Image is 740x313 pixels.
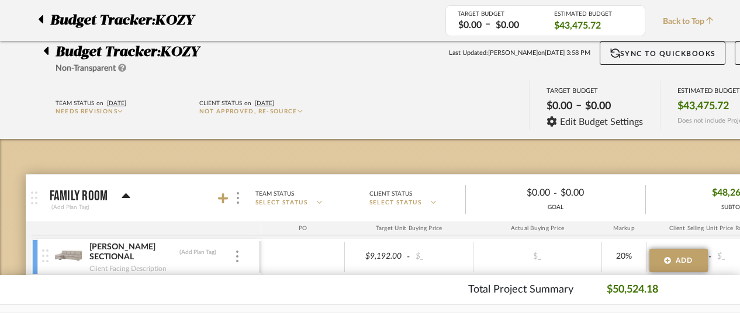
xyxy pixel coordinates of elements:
span: Add [676,255,693,266]
p: KOZY [155,10,200,31]
div: Client Status [199,98,242,109]
span: on [244,100,251,106]
span: SELECT STATUS [255,199,308,207]
span: Needs Revisions [56,109,117,114]
p: Family Room [50,189,108,203]
span: on [538,48,545,58]
div: (Add Plan Tag) [50,202,91,213]
span: $43,475.72 [554,19,601,32]
span: $43,475.72 [677,100,729,113]
span: – [485,18,490,32]
div: $_ [505,248,569,265]
p: Total Project Summary [468,282,573,298]
div: Client Facing Description [89,263,167,274]
span: Edit Budget Settings [560,117,643,127]
div: Team Status [255,189,294,199]
img: vertical-grip.svg [42,249,49,262]
span: - [405,251,412,263]
img: 3dots-v.svg [237,192,239,204]
div: $0.00 [557,184,635,202]
div: ESTIMATED BUDGET [554,11,633,18]
span: Back to Top [663,16,720,28]
p: $50,524.18 [607,282,658,298]
span: Last Updated: [449,48,488,58]
span: Budget Tracker: [56,45,160,59]
div: Client Status [369,189,412,199]
div: 20% [606,248,642,265]
div: (Add Plan Tag) [179,248,217,256]
div: PO [261,221,345,235]
div: $0.00 [455,19,485,32]
img: 4953acf1-d5bf-4ed9-84a6-dd25b10cbff7_50x50.jpg [54,243,83,271]
div: TARGET BUDGET [547,87,643,95]
span: [DATE] 3:58 PM [545,48,590,58]
div: GOAL [466,203,645,212]
span: Budget Tracker: [50,10,155,31]
span: Non-Transparent [56,64,116,72]
div: $_ [412,248,469,265]
div: $0.00 [582,96,614,116]
div: $9,192.00 [348,248,406,265]
div: Actual Buying Price [473,221,602,235]
div: [PERSON_NAME] SECTIONAL [89,242,176,263]
span: SELECT STATUS [369,199,422,207]
button: Sync to QuickBooks [600,41,725,65]
div: Markup [602,221,646,235]
div: $11,030.40 [650,248,707,265]
div: $0.00 [543,96,576,116]
img: 3dots-v.svg [236,251,238,262]
span: - [554,186,557,200]
div: TARGET BUDGET [458,11,537,18]
span: – [576,99,582,116]
div: Team Status [56,98,94,109]
div: $0.00 [492,19,523,32]
span: on [96,100,103,106]
img: grip.svg [31,192,37,204]
span: KOZY [160,45,199,59]
div: Target Unit Buying Price [345,221,473,235]
span: [PERSON_NAME] [488,48,538,58]
div: $0.00 [475,184,554,202]
button: Add [649,249,708,272]
span: Not approved, re-source [199,109,298,114]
